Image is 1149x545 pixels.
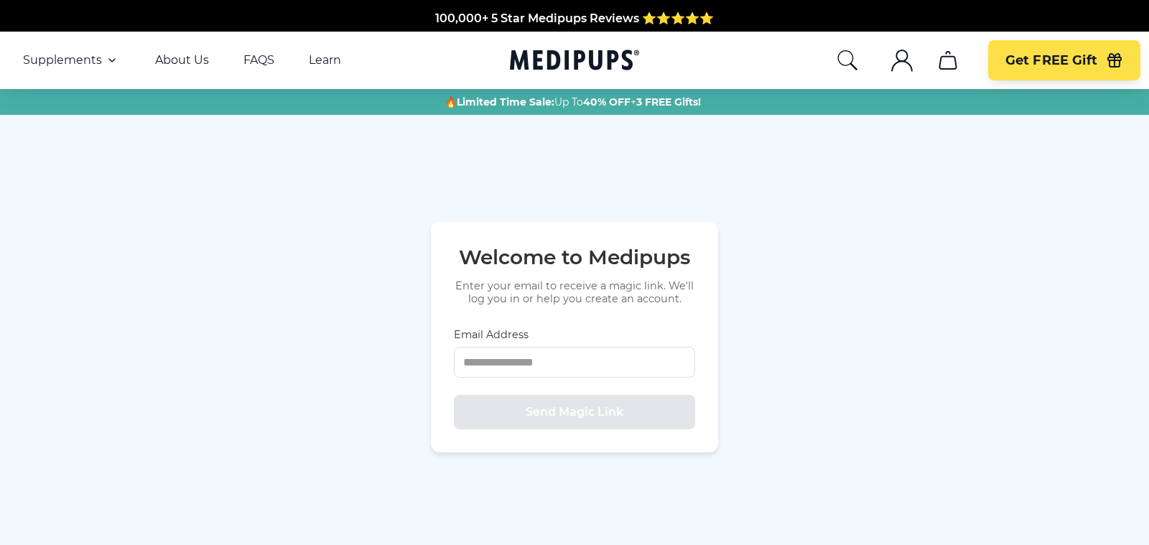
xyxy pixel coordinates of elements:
[1005,52,1097,69] span: Get FREE Gift
[454,279,695,305] p: Enter your email to receive a magic link. We'll log you in or help you create an account.
[309,53,341,67] a: Learn
[435,11,714,25] span: 100,000+ 5 Star Medipups Reviews ⭐️⭐️⭐️⭐️⭐️
[23,52,121,69] button: Supplements
[988,40,1140,80] button: Get FREE Gift
[454,245,695,269] h1: Welcome to Medipups
[445,95,701,109] span: 🔥 Up To +
[454,328,695,341] label: Email Address
[510,47,639,76] a: Medipups
[243,53,274,67] a: FAQS
[885,43,919,78] button: account
[155,53,209,67] a: About Us
[836,49,859,72] button: search
[23,53,102,67] span: Supplements
[931,43,965,78] button: cart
